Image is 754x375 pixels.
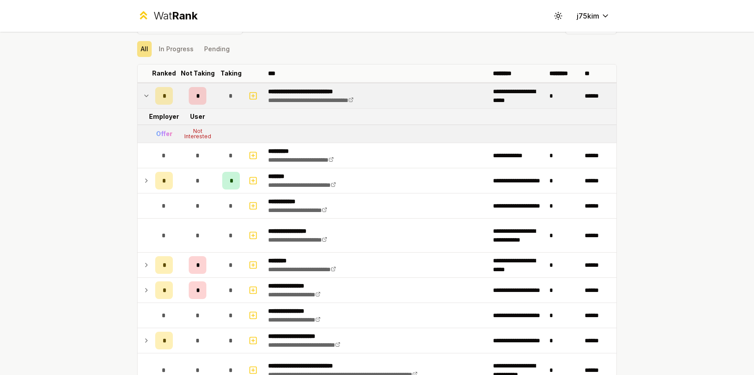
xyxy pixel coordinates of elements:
div: Not Interested [180,129,215,139]
span: j75kim [577,11,599,21]
div: Offer [156,129,172,138]
button: All [137,41,152,57]
button: j75kim [570,8,617,24]
div: Wat [153,9,198,23]
p: Not Taking [181,69,215,78]
span: Rank [172,9,198,22]
button: In Progress [155,41,197,57]
td: User [176,109,219,125]
button: Pending [201,41,233,57]
a: WatRank [137,9,198,23]
p: Ranked [152,69,176,78]
p: Taking [220,69,242,78]
td: Employer [152,109,176,125]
